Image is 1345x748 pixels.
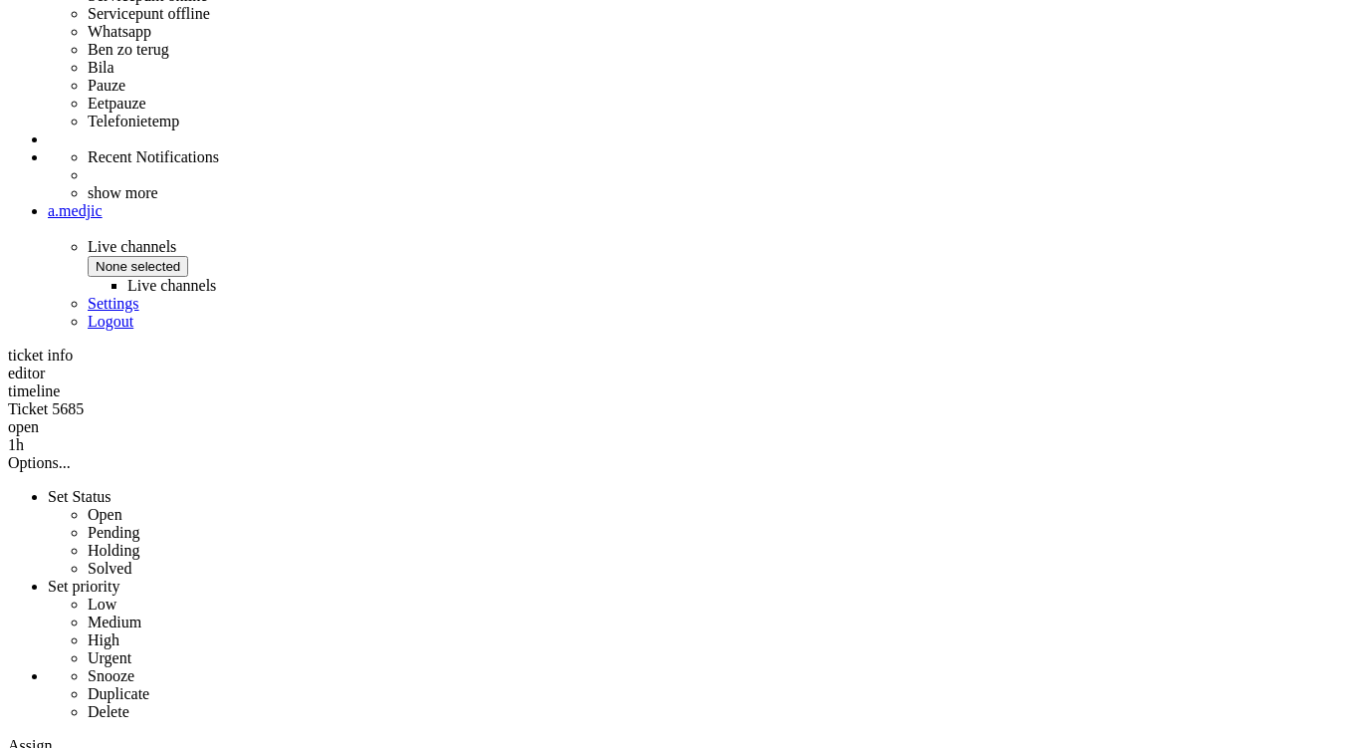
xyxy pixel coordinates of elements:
[88,667,134,684] span: Snooze
[48,578,119,595] span: Set priority
[8,418,1337,436] div: open
[48,506,1337,578] ul: Set Status
[8,436,1337,454] div: 1h
[48,578,1337,667] li: Set priority
[96,259,180,274] span: None selected
[88,184,158,201] a: show more
[88,542,139,559] span: Holding
[8,365,1337,382] div: editor
[88,77,125,94] label: Pauze
[8,382,1337,400] div: timeline
[88,41,169,58] label: Ben zo terug
[88,506,122,523] span: Open
[8,347,1337,365] div: ticket info
[88,614,141,630] span: Medium
[48,488,112,505] span: Set Status
[88,631,119,648] span: High
[88,685,149,702] span: Duplicate
[88,542,1337,560] li: Holding
[88,614,1337,631] li: Medium
[88,596,116,613] span: Low
[88,631,1337,649] li: High
[88,59,114,76] label: Bila
[88,524,1337,542] li: Pending
[88,685,1337,703] li: Duplicate
[88,95,146,112] label: Eetpauze
[88,649,131,666] span: Urgent
[48,488,1337,578] li: Set Status
[48,596,1337,667] ul: Set priority
[88,23,151,40] label: Whatsapp
[88,560,1337,578] li: Solved
[88,313,133,330] a: Logout
[88,256,188,277] button: None selected
[88,560,131,577] span: Solved
[48,202,1337,220] a: a.medjic
[8,8,291,88] body: Rich Text Area. Press ALT-0 for help.
[8,454,1337,472] div: Options...
[88,524,139,541] span: Pending
[88,5,210,22] label: Servicepunt offline
[88,295,139,312] a: Settings
[88,506,1337,524] li: Open
[88,596,1337,614] li: Low
[88,667,1337,685] li: Snooze
[8,400,1337,418] div: Ticket 5685
[88,238,1337,295] span: Live channels
[88,649,1337,667] li: Urgent
[88,703,1337,721] li: Delete
[88,703,129,720] span: Delete
[88,148,1337,166] li: Recent Notifications
[88,113,179,129] label: Telefonietemp
[127,277,216,294] label: Live channels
